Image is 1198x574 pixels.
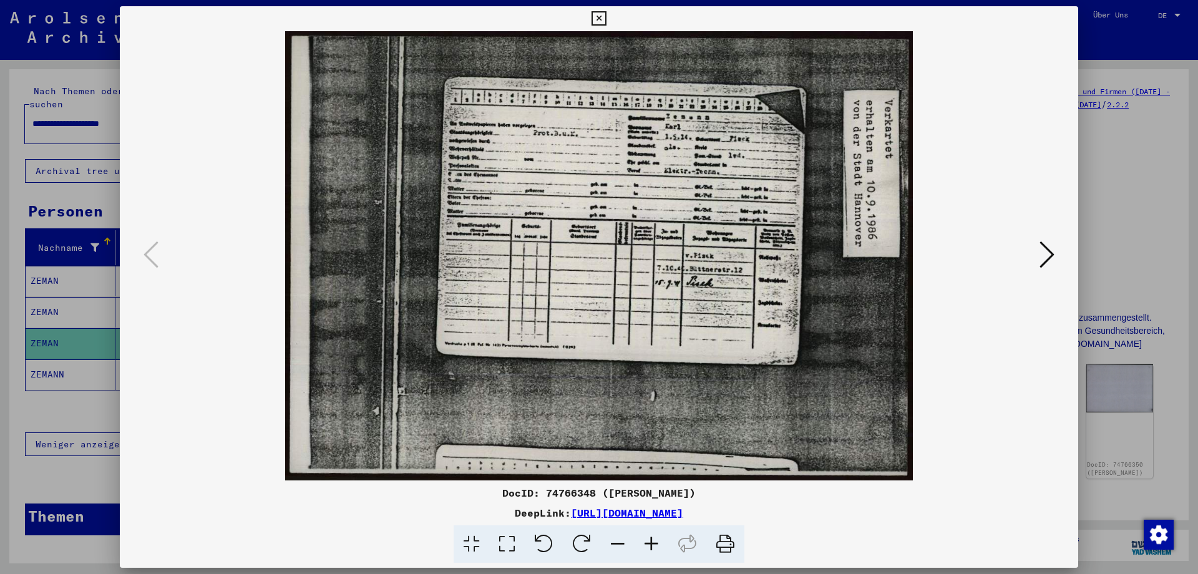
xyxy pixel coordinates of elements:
img: 001.jpg [162,31,1036,480]
a: [URL][DOMAIN_NAME] [571,507,683,519]
img: Zustimmung ändern [1144,520,1174,550]
div: DeepLink: [120,505,1078,520]
div: DocID: 74766348 ([PERSON_NAME]) [120,485,1078,500]
div: Zustimmung ändern [1143,519,1173,549]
